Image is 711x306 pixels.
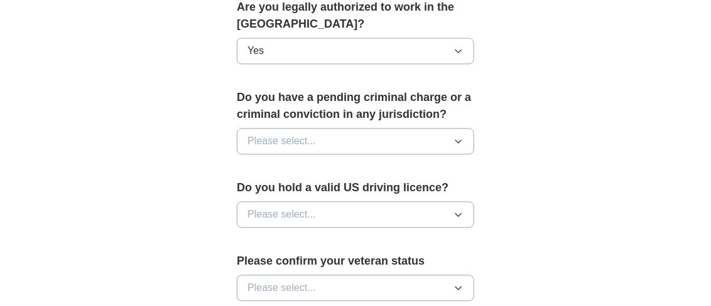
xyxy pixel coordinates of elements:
button: Please select... [237,275,474,301]
span: Please select... [247,207,316,222]
span: Please select... [247,280,316,295]
button: Please select... [237,128,474,154]
button: Yes [237,38,474,64]
label: Do you have a pending criminal charge or a criminal conviction in any jurisdiction? [237,89,474,123]
span: Yes [247,43,264,58]
span: Please select... [247,134,316,149]
label: Please confirm your veteran status [237,253,474,270]
label: Do you hold a valid US driving licence? [237,179,474,196]
button: Please select... [237,201,474,228]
